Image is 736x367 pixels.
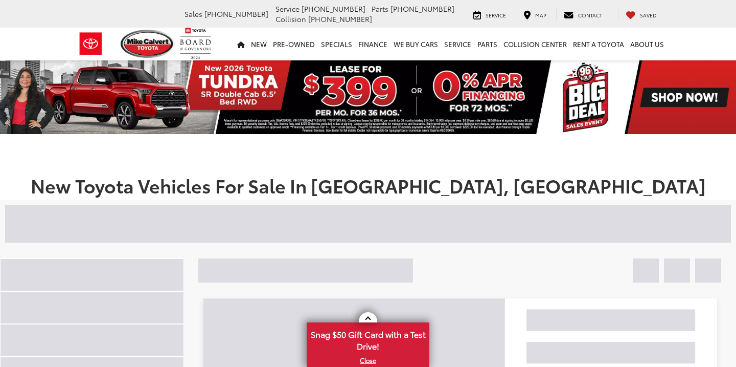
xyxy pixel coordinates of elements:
span: Saved [640,11,657,19]
span: [PHONE_NUMBER] [390,4,454,14]
span: Service [275,4,300,14]
span: [PHONE_NUMBER] [302,4,365,14]
a: Collision Center [500,28,570,60]
span: [PHONE_NUMBER] [204,9,268,19]
a: Rent a Toyota [570,28,627,60]
span: Service [486,11,506,19]
a: About Us [627,28,667,60]
img: Toyota [72,27,110,60]
span: Map [535,11,546,19]
a: WE BUY CARS [390,28,441,60]
span: Contact [578,11,602,19]
a: Map [516,9,554,19]
a: Specials [318,28,355,60]
a: Finance [355,28,390,60]
a: Service [466,9,514,19]
img: Mike Calvert Toyota [121,30,175,58]
a: Home [234,28,248,60]
a: Pre-Owned [270,28,318,60]
a: Parts [474,28,500,60]
a: Contact [556,9,610,19]
a: My Saved Vehicles [618,9,664,19]
span: Sales [185,9,202,19]
span: Snag $50 Gift Card with a Test Drive! [308,323,428,355]
span: [PHONE_NUMBER] [308,14,372,24]
span: Parts [372,4,388,14]
a: Service [441,28,474,60]
a: New [248,28,270,60]
span: Collision [275,14,306,24]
